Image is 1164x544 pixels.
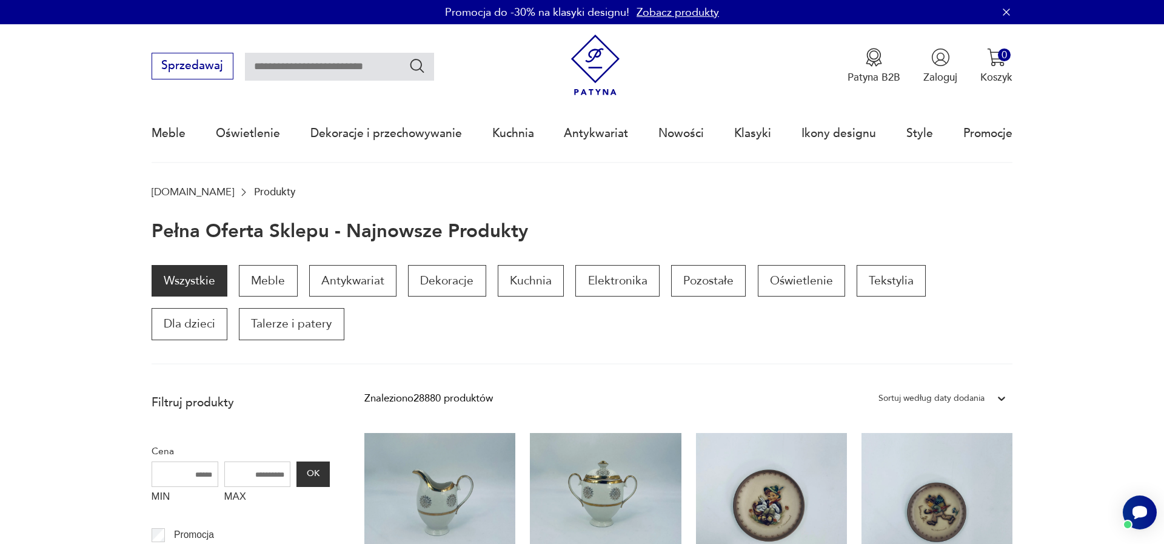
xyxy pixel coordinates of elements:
button: 0Koszyk [980,48,1012,84]
button: OK [296,462,329,487]
h1: Pełna oferta sklepu - najnowsze produkty [152,221,528,242]
button: Zaloguj [923,48,957,84]
p: Zaloguj [923,70,957,84]
img: Ikona medalu [865,48,883,67]
label: MIN [152,487,218,510]
a: Wszystkie [152,265,227,297]
button: Szukaj [409,57,426,75]
p: Promocja [174,527,214,543]
a: Style [906,106,933,161]
a: Ikona medaluPatyna B2B [848,48,900,84]
a: Meble [239,265,297,297]
img: Ikona koszyka [987,48,1006,67]
p: Koszyk [980,70,1012,84]
a: Meble [152,106,186,161]
a: Zobacz produkty [637,5,719,20]
a: Kuchnia [498,265,564,297]
a: Kuchnia [492,106,534,161]
a: Pozostałe [671,265,746,297]
button: Patyna B2B [848,48,900,84]
a: Elektronika [575,265,659,297]
a: Dekoracje i przechowywanie [310,106,462,161]
a: Talerze i patery [239,308,344,340]
a: Tekstylia [857,265,926,297]
a: Dekoracje [408,265,486,297]
img: Patyna - sklep z meblami i dekoracjami vintage [565,35,626,96]
a: [DOMAIN_NAME] [152,186,234,198]
p: Produkty [254,186,295,198]
a: Nowości [658,106,704,161]
a: Sprzedawaj [152,62,233,72]
a: Oświetlenie [216,106,280,161]
a: Dla dzieci [152,308,227,340]
div: Znaleziono 28880 produktów [364,391,493,406]
p: Filtruj produkty [152,395,330,411]
div: Sortuj według daty dodania [878,391,985,406]
a: Promocje [963,106,1012,161]
p: Patyna B2B [848,70,900,84]
img: Ikonka użytkownika [931,48,950,67]
a: Antykwariat [564,106,628,161]
p: Promocja do -30% na klasyki designu! [445,5,629,20]
button: Sprzedawaj [152,53,233,79]
iframe: Smartsupp widget button [1123,495,1157,529]
a: Oświetlenie [758,265,845,297]
label: MAX [224,487,291,510]
a: Ikony designu [801,106,876,161]
a: Klasyki [734,106,771,161]
p: Cena [152,443,330,459]
div: 0 [998,49,1011,61]
a: Antykwariat [309,265,396,297]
